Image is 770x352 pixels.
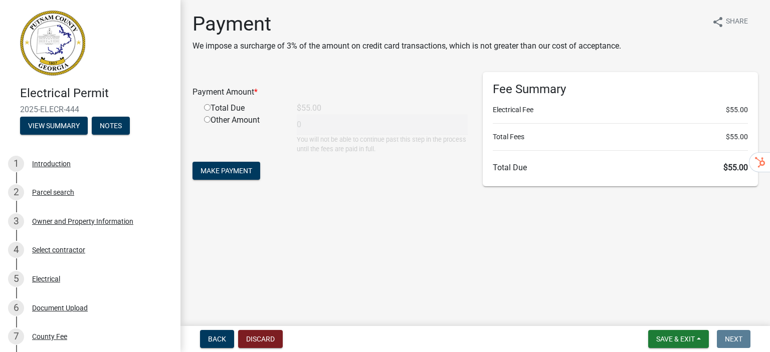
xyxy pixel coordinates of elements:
div: Parcel search [32,189,74,196]
div: 7 [8,328,24,344]
span: $55.00 [726,132,748,142]
div: Select contractor [32,246,85,253]
i: share [712,16,724,28]
li: Electrical Fee [493,105,748,115]
span: 2025-ELECR-444 [20,105,160,114]
span: $55.00 [726,105,748,115]
div: Owner and Property Information [32,218,133,225]
div: 2 [8,184,24,200]
button: Back [200,330,234,348]
span: Make Payment [201,167,252,175]
img: Putnam County, Georgia [20,11,85,76]
button: Save & Exit [648,330,709,348]
div: Document Upload [32,304,88,311]
h1: Payment [192,12,621,36]
div: Payment Amount [185,86,475,98]
div: 5 [8,271,24,287]
div: Other Amount [197,114,289,154]
div: Introduction [32,160,71,167]
button: shareShare [704,12,756,32]
div: 6 [8,300,24,316]
div: County Fee [32,333,67,340]
div: 3 [8,213,24,229]
wm-modal-confirm: Summary [20,122,88,130]
div: 4 [8,242,24,258]
span: Back [208,335,226,343]
button: Notes [92,117,130,135]
button: View Summary [20,117,88,135]
li: Total Fees [493,132,748,142]
p: We impose a surcharge of 3% of the amount on credit card transactions, which is not greater than ... [192,40,621,52]
h6: Total Due [493,163,748,172]
span: Share [726,16,748,28]
wm-modal-confirm: Notes [92,122,130,130]
div: Electrical [32,275,60,282]
span: Save & Exit [656,335,695,343]
div: Total Due [197,102,289,114]
h6: Fee Summary [493,82,748,97]
span: $55.00 [723,163,748,172]
span: Next [725,335,742,343]
button: Discard [238,330,283,348]
div: 1 [8,156,24,172]
button: Next [717,330,750,348]
h4: Electrical Permit [20,86,172,101]
button: Make Payment [192,162,260,180]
